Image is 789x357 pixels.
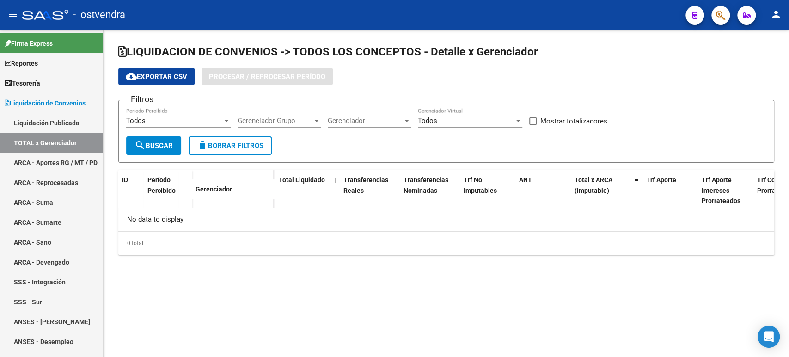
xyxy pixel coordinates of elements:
div: No data to display [118,208,774,231]
span: Procesar / Reprocesar período [209,73,325,81]
mat-icon: delete [197,140,208,151]
span: Buscar [135,142,173,150]
mat-icon: search [135,140,146,151]
datatable-header-cell: Trf Aporte Intereses Prorrateados [698,170,753,211]
span: Mostrar totalizadores [540,116,607,127]
datatable-header-cell: Total Liquidado [275,170,330,211]
span: Total Liquidado [279,176,325,184]
div: 0 total [118,232,774,255]
span: Trf Aporte [646,176,676,184]
div: Open Intercom Messenger [758,326,780,348]
span: Borrar Filtros [197,142,263,150]
datatable-header-cell: | [330,170,340,211]
datatable-header-cell: Trf Aporte [642,170,698,211]
span: Todos [418,117,437,125]
span: = [635,176,638,184]
span: Total x ARCA (imputable) [575,176,612,194]
datatable-header-cell: ANT [515,170,571,211]
span: | [334,176,336,184]
button: Exportar CSV [118,68,195,85]
span: Gerenciador Grupo [238,117,312,125]
datatable-header-cell: Total x ARCA (imputable) [571,170,631,211]
span: Tesorería [5,78,40,88]
datatable-header-cell: Transferencias Reales [340,170,400,211]
span: Transferencias Nominadas [404,176,448,194]
span: Trf Aporte Intereses Prorrateados [702,176,740,205]
datatable-header-cell: Trf No Imputables [460,170,515,211]
button: Borrar Filtros [189,136,272,155]
datatable-header-cell: ID [118,170,144,209]
mat-icon: person [771,9,782,20]
mat-icon: cloud_download [126,71,137,82]
span: Firma Express [5,38,53,49]
datatable-header-cell: Gerenciador [192,179,275,199]
datatable-header-cell: = [631,170,642,211]
span: ANT [519,176,532,184]
datatable-header-cell: Período Percibido [144,170,178,209]
span: - ostvendra [73,5,125,25]
datatable-header-cell: Transferencias Nominadas [400,170,460,211]
mat-icon: menu [7,9,18,20]
h3: Filtros [126,93,158,106]
span: Exportar CSV [126,73,187,81]
span: Gerenciador [196,185,232,193]
button: Buscar [126,136,181,155]
span: ID [122,176,128,184]
span: Trf No Imputables [464,176,497,194]
span: Transferencias Reales [343,176,388,194]
span: Gerenciador [328,117,403,125]
span: Todos [126,117,146,125]
span: Período Percibido [147,176,176,194]
button: Procesar / Reprocesar período [202,68,333,85]
span: Liquidación de Convenios [5,98,86,108]
span: Reportes [5,58,38,68]
span: LIQUIDACION DE CONVENIOS -> TODOS LOS CONCEPTOS - Detalle x Gerenciador [118,45,538,58]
